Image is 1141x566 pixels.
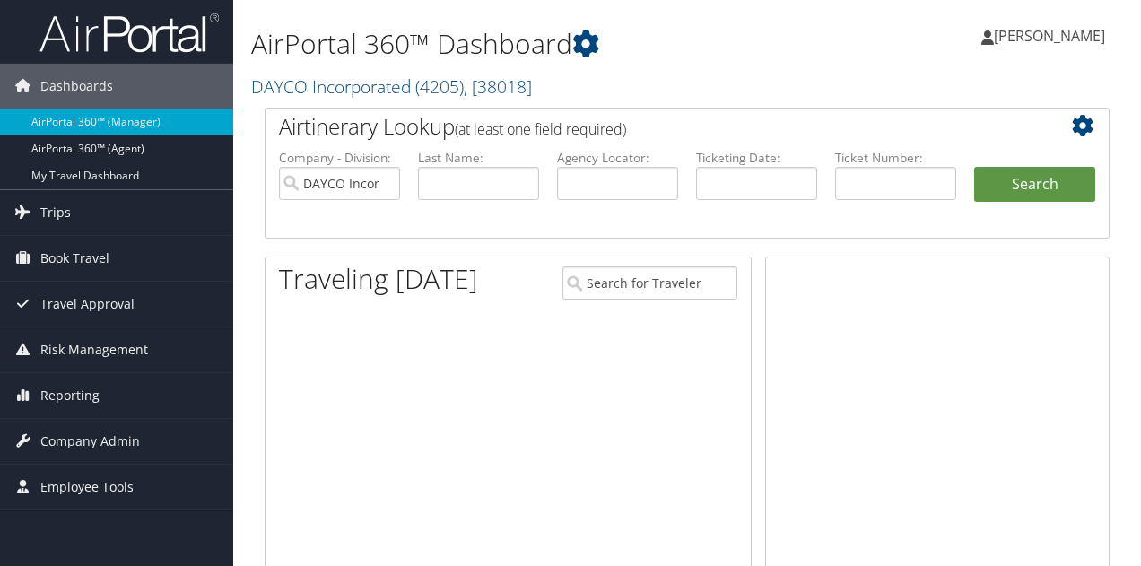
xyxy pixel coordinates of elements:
span: , [ 38018 ] [464,74,532,99]
span: Reporting [40,373,100,418]
span: Company Admin [40,419,140,464]
label: Agency Locator: [557,149,678,167]
a: DAYCO Incorporated [251,74,532,99]
span: Trips [40,190,71,235]
span: Book Travel [40,236,109,281]
span: Employee Tools [40,465,134,509]
span: [PERSON_NAME] [994,26,1105,46]
a: [PERSON_NAME] [981,9,1123,63]
input: Search for Traveler [562,266,738,300]
button: Search [974,167,1095,203]
label: Company - Division: [279,149,400,167]
span: ( 4205 ) [415,74,464,99]
label: Ticket Number: [835,149,956,167]
h1: Traveling [DATE] [279,260,478,298]
span: (at least one field required) [455,119,626,139]
label: Last Name: [418,149,539,167]
label: Ticketing Date: [696,149,817,167]
span: Risk Management [40,327,148,372]
h1: AirPortal 360™ Dashboard [251,25,832,63]
span: Travel Approval [40,282,135,327]
img: airportal-logo.png [39,12,219,54]
h2: Airtinerary Lookup [279,111,1025,142]
span: Dashboards [40,64,113,109]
